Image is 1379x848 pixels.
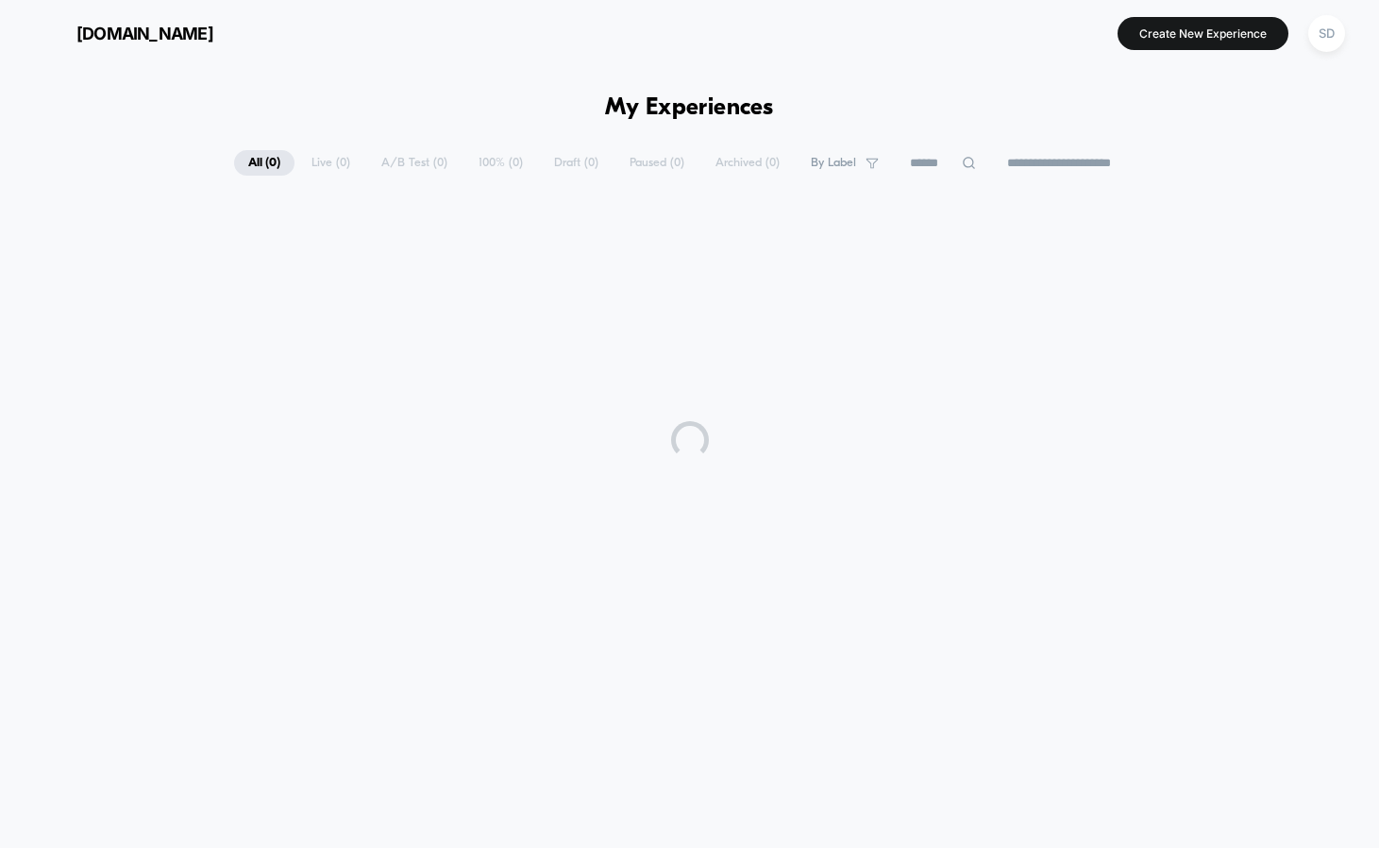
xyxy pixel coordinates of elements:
[1118,17,1288,50] button: Create New Experience
[76,24,213,43] span: [DOMAIN_NAME]
[234,150,294,176] span: All ( 0 )
[1303,14,1351,53] button: SD
[1308,15,1345,52] div: SD
[811,156,856,170] span: By Label
[605,94,774,122] h1: My Experiences
[28,18,219,48] button: [DOMAIN_NAME]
